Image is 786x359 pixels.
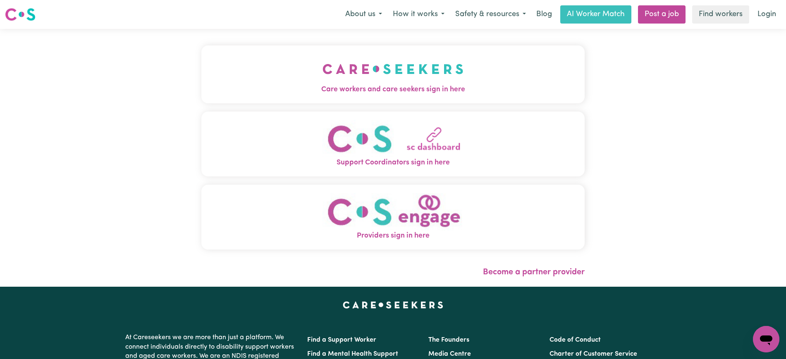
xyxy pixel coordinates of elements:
a: Become a partner provider [483,268,585,276]
span: Providers sign in here [201,231,585,241]
span: Care workers and care seekers sign in here [201,84,585,95]
a: Blog [531,5,557,24]
a: Find workers [692,5,749,24]
button: Safety & resources [450,6,531,23]
a: Post a job [638,5,686,24]
img: Careseekers logo [5,7,36,22]
a: The Founders [428,337,469,343]
button: How it works [387,6,450,23]
button: About us [340,6,387,23]
a: Code of Conduct [549,337,601,343]
button: Care workers and care seekers sign in here [201,45,585,103]
iframe: Button to launch messaging window [753,326,779,352]
a: Careseekers home page [343,302,443,308]
button: Support Coordinators sign in here [201,112,585,176]
a: Careseekers logo [5,5,36,24]
span: Support Coordinators sign in here [201,157,585,168]
button: Providers sign in here [201,185,585,250]
a: Charter of Customer Service [549,351,637,357]
a: AI Worker Match [560,5,631,24]
a: Find a Support Worker [307,337,376,343]
a: Login [753,5,781,24]
a: Media Centre [428,351,471,357]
